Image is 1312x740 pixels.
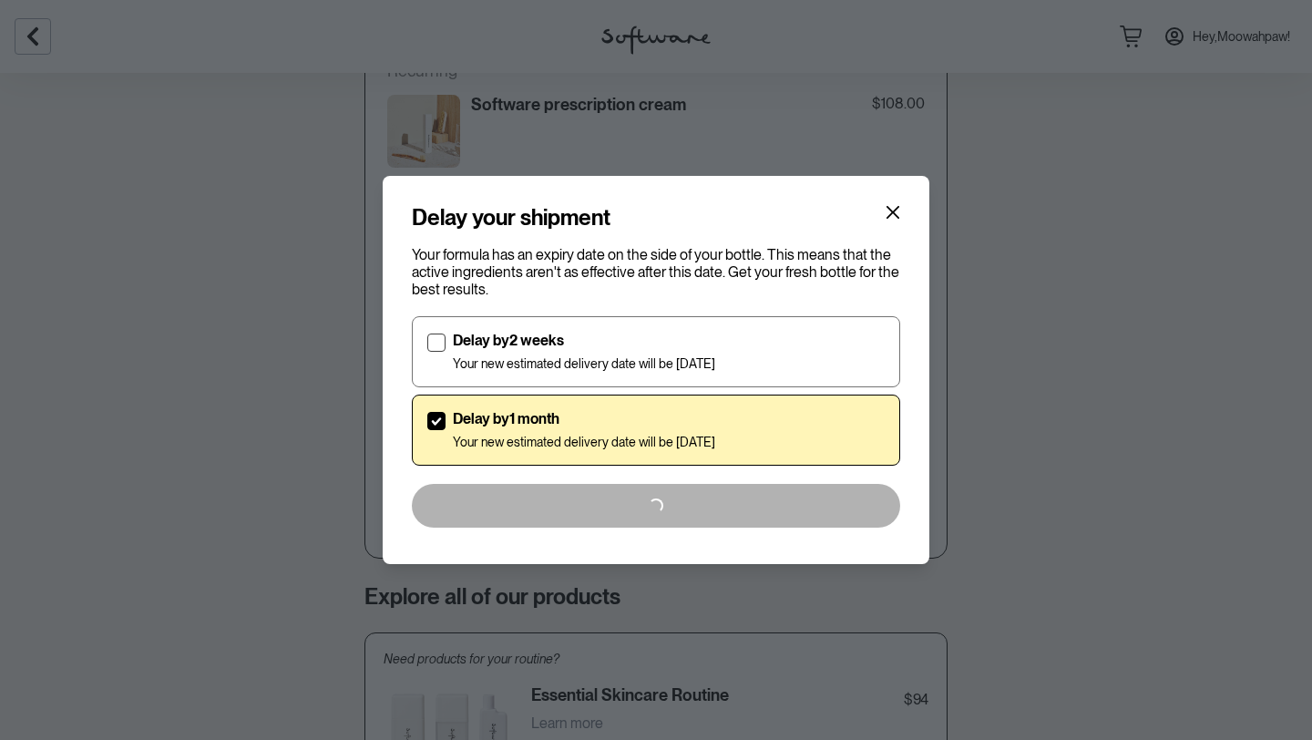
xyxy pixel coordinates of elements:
[453,356,715,372] p: Your new estimated delivery date will be [DATE]
[878,198,907,227] button: Close
[412,246,900,299] p: Your formula has an expiry date on the side of your bottle. This means that the active ingredient...
[453,410,715,427] p: Delay by 1 month
[412,205,610,231] h4: Delay your shipment
[453,332,715,349] p: Delay by 2 weeks
[453,435,715,450] p: Your new estimated delivery date will be [DATE]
